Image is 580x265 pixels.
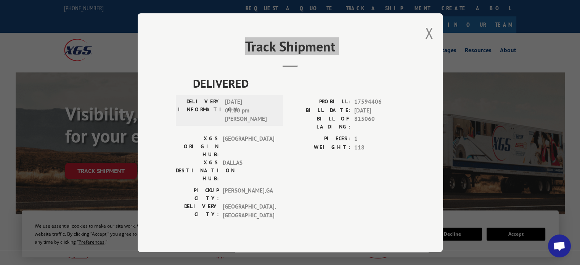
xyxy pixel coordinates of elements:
[193,75,405,92] span: DELIVERED
[223,159,274,183] span: DALLAS
[354,98,405,106] span: 17594406
[178,98,221,124] label: DELIVERY INFORMATION:
[176,41,405,56] h2: Track Shipment
[225,98,276,124] span: [DATE] 04:00 pm [PERSON_NAME]
[176,159,219,183] label: XGS DESTINATION HUB:
[176,186,219,202] label: PICKUP CITY:
[290,135,350,143] label: PIECES:
[223,202,274,220] span: [GEOGRAPHIC_DATA] , [GEOGRAPHIC_DATA]
[354,135,405,143] span: 1
[354,115,405,131] span: 815060
[223,135,274,159] span: [GEOGRAPHIC_DATA]
[354,106,405,115] span: [DATE]
[176,202,219,220] label: DELIVERY CITY:
[290,143,350,152] label: WEIGHT:
[290,98,350,106] label: PROBILL:
[548,234,571,257] div: Open chat
[425,23,433,43] button: Close modal
[176,135,219,159] label: XGS ORIGIN HUB:
[354,143,405,152] span: 118
[290,106,350,115] label: BILL DATE:
[223,186,274,202] span: [PERSON_NAME] , GA
[290,115,350,131] label: BILL OF LADING:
